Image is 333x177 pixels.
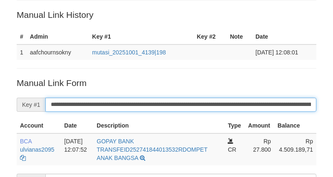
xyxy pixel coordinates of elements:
[194,29,227,44] th: Key #2
[93,118,224,133] th: Description
[17,29,27,44] th: #
[20,155,26,161] a: Copy ulvianas2095 to clipboard
[252,44,316,60] td: [DATE] 12:08:01
[224,118,245,133] th: Type
[17,98,45,112] span: Key #1
[228,146,236,153] span: CR
[17,118,61,133] th: Account
[61,133,93,165] td: [DATE] 12:07:52
[17,44,27,60] td: 1
[245,133,274,165] td: Rp 27.800
[20,146,55,153] a: ulvianas2095
[274,133,316,165] td: Rp 4.509.189,71
[17,9,316,21] p: Manual Link History
[27,44,89,60] td: aafchournsokny
[274,118,316,133] th: Balance
[92,49,166,56] a: mutasi_20251001_4139|198
[61,118,93,133] th: Date
[97,138,207,161] a: GOPAY BANK TRANSFEID252741844013532RDOMPET ANAK BANGSA
[252,29,316,44] th: Date
[226,29,252,44] th: Note
[245,118,274,133] th: Amount
[89,29,194,44] th: Key #1
[20,138,32,145] span: BCA
[27,29,89,44] th: Admin
[17,77,316,89] p: Manual Link Form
